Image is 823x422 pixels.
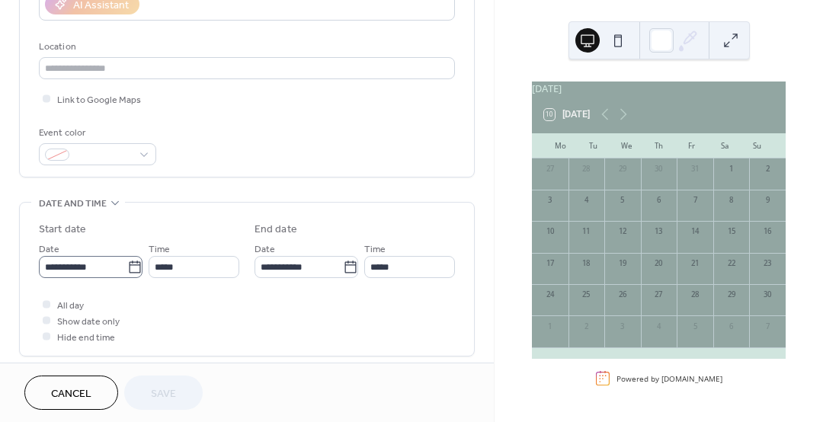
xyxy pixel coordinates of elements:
div: Mo [544,133,577,158]
span: Hide end time [57,330,115,346]
span: Date and time [39,196,107,212]
div: 27 [653,289,664,300]
div: 31 [690,164,700,174]
div: 18 [581,258,591,269]
span: All day [57,298,84,314]
div: [DATE] [532,82,786,96]
div: 7 [690,195,700,206]
a: [DOMAIN_NAME] [661,372,722,383]
div: 28 [581,164,591,174]
div: Tu [577,133,610,158]
div: 13 [653,226,664,237]
div: 27 [545,164,556,174]
div: 11 [581,226,591,237]
div: 3 [617,321,628,332]
div: 8 [725,195,736,206]
div: 3 [545,195,556,206]
div: Location [39,39,452,55]
div: 14 [690,226,700,237]
div: 30 [762,289,773,300]
div: 15 [725,226,736,237]
div: End date [255,222,297,238]
div: 19 [617,258,628,269]
div: 29 [725,289,736,300]
div: 22 [725,258,736,269]
div: Event color [39,125,153,141]
div: 25 [581,289,591,300]
div: 1 [725,164,736,174]
div: Th [642,133,675,158]
div: Start date [39,222,86,238]
div: We [610,133,642,158]
span: Time [364,241,386,257]
div: 10 [545,226,556,237]
div: 20 [653,258,664,269]
div: 6 [725,321,736,332]
div: 6 [653,195,664,206]
div: Su [741,133,773,158]
div: 7 [762,321,773,332]
div: 2 [581,321,591,332]
div: 12 [617,226,628,237]
div: 9 [762,195,773,206]
div: 23 [762,258,773,269]
span: Show date only [57,314,120,330]
div: Fr [675,133,708,158]
button: Cancel [24,376,118,410]
div: 4 [581,195,591,206]
div: 17 [545,258,556,269]
span: Link to Google Maps [57,92,141,108]
div: 29 [617,164,628,174]
div: 26 [617,289,628,300]
div: 21 [690,258,700,269]
div: 30 [653,164,664,174]
div: 5 [690,321,700,332]
span: Date [255,241,275,257]
div: Powered by [616,372,722,383]
div: 28 [690,289,700,300]
button: 10[DATE] [539,105,595,123]
div: Sa [708,133,741,158]
div: 16 [762,226,773,237]
div: 1 [545,321,556,332]
div: 24 [545,289,556,300]
div: 5 [617,195,628,206]
span: Time [149,241,170,257]
span: Cancel [51,386,91,402]
div: 4 [653,321,664,332]
span: Date [39,241,59,257]
div: 2 [762,164,773,174]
